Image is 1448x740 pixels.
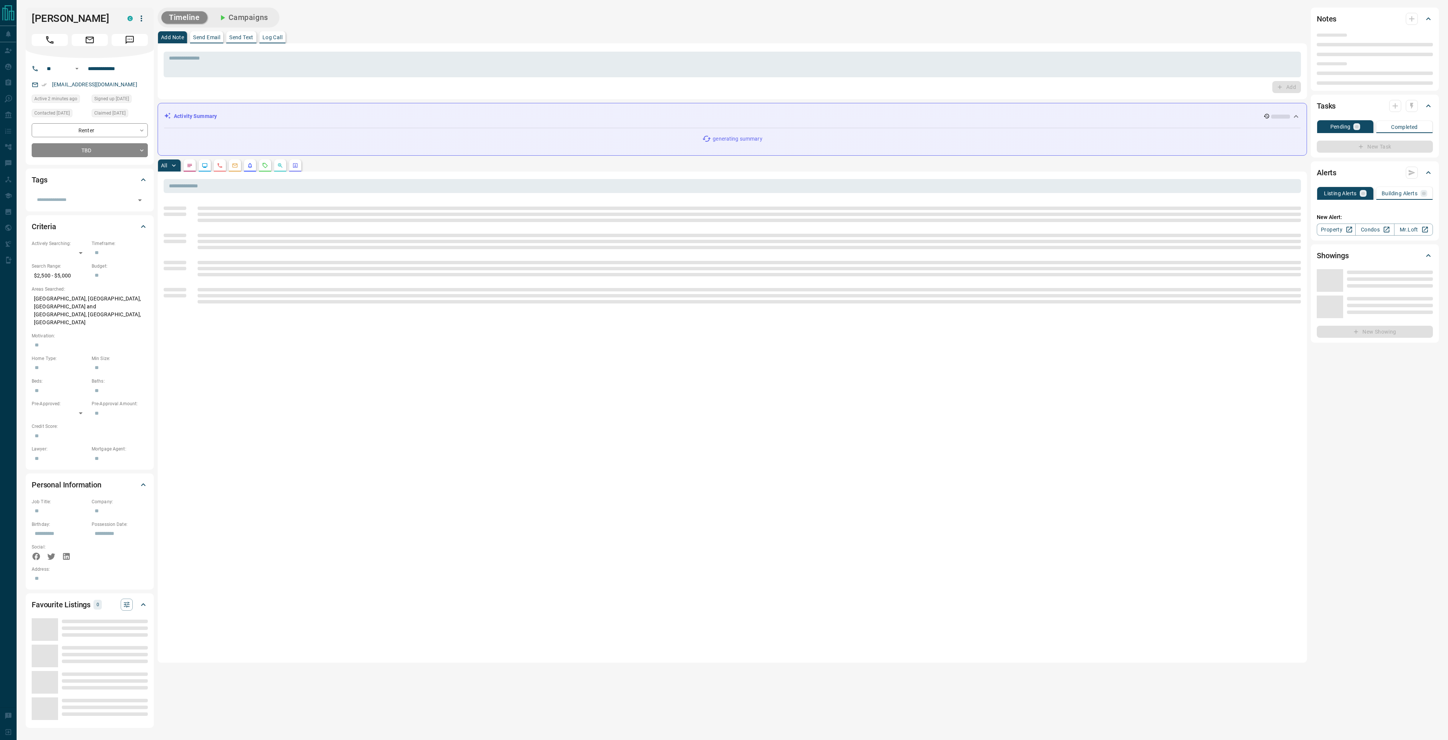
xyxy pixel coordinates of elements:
p: Credit Score: [32,423,148,430]
svg: Opportunities [277,162,283,169]
button: Open [72,64,81,73]
h2: Alerts [1317,167,1336,179]
div: Fri Jun 27 2025 [92,109,148,120]
svg: Lead Browsing Activity [202,162,208,169]
p: Send Text [229,35,253,40]
span: Signed up [DATE] [94,95,129,103]
div: Renter [32,123,148,137]
svg: Emails [232,162,238,169]
div: Thu Jul 10 2025 [32,109,88,120]
span: Contacted [DATE] [34,109,70,117]
svg: Notes [187,162,193,169]
p: All [161,163,167,168]
p: New Alert: [1317,213,1433,221]
svg: Email Verified [41,82,47,87]
div: Notes [1317,10,1433,28]
button: Open [135,195,145,205]
p: Company: [92,498,148,505]
a: Property [1317,224,1356,236]
p: Possession Date: [92,521,148,528]
div: TBD [32,143,148,157]
h2: Criteria [32,221,56,233]
button: Campaigns [210,11,276,24]
h1: [PERSON_NAME] [32,12,116,25]
svg: Requests [262,162,268,169]
h2: Tags [32,174,47,186]
p: Motivation: [32,332,148,339]
p: Actively Searching: [32,240,88,247]
div: Favourite Listings0 [32,596,148,614]
p: Timeframe: [92,240,148,247]
div: Tags [32,171,148,189]
p: Baths: [92,378,148,385]
span: Claimed [DATE] [94,109,126,117]
span: Message [112,34,148,46]
span: Call [32,34,68,46]
button: Timeline [161,11,207,24]
p: Budget: [92,263,148,270]
p: generating summary [713,135,762,143]
div: Alerts [1317,164,1433,182]
span: Active 2 minutes ago [34,95,77,103]
p: 0 [96,601,100,609]
h2: Tasks [1317,100,1336,112]
p: Min Size: [92,355,148,362]
span: Email [72,34,108,46]
h2: Personal Information [32,479,101,491]
p: Address: [32,566,148,573]
p: Add Note [161,35,184,40]
a: [EMAIL_ADDRESS][DOMAIN_NAME] [52,81,137,87]
p: Beds: [32,378,88,385]
a: Condos [1355,224,1394,236]
p: Activity Summary [174,112,217,120]
p: Completed [1391,124,1418,130]
div: Tasks [1317,97,1433,115]
svg: Calls [217,162,223,169]
h2: Notes [1317,13,1336,25]
div: Sun Dec 22 2024 [92,95,148,105]
div: Personal Information [32,476,148,494]
p: [GEOGRAPHIC_DATA], [GEOGRAPHIC_DATA], [GEOGRAPHIC_DATA] and [GEOGRAPHIC_DATA], [GEOGRAPHIC_DATA],... [32,293,148,329]
h2: Showings [1317,250,1349,262]
p: $2,500 - $5,000 [32,270,88,282]
p: Areas Searched: [32,286,148,293]
p: Log Call [262,35,282,40]
p: Birthday: [32,521,88,528]
svg: Listing Alerts [247,162,253,169]
p: Lawyer: [32,446,88,452]
div: Sun Aug 17 2025 [32,95,88,105]
p: Pre-Approved: [32,400,88,407]
p: Mortgage Agent: [92,446,148,452]
p: Building Alerts [1382,191,1417,196]
div: condos.ca [127,16,133,21]
p: Send Email [193,35,220,40]
p: Social: [32,544,88,550]
p: Pre-Approval Amount: [92,400,148,407]
div: Activity Summary [164,109,1301,123]
div: Criteria [32,218,148,236]
p: Pending [1330,124,1351,129]
div: Showings [1317,247,1433,265]
a: Mr.Loft [1394,224,1433,236]
p: Search Range: [32,263,88,270]
svg: Agent Actions [292,162,298,169]
h2: Favourite Listings [32,599,90,611]
p: Home Type: [32,355,88,362]
p: Job Title: [32,498,88,505]
p: Listing Alerts [1324,191,1357,196]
